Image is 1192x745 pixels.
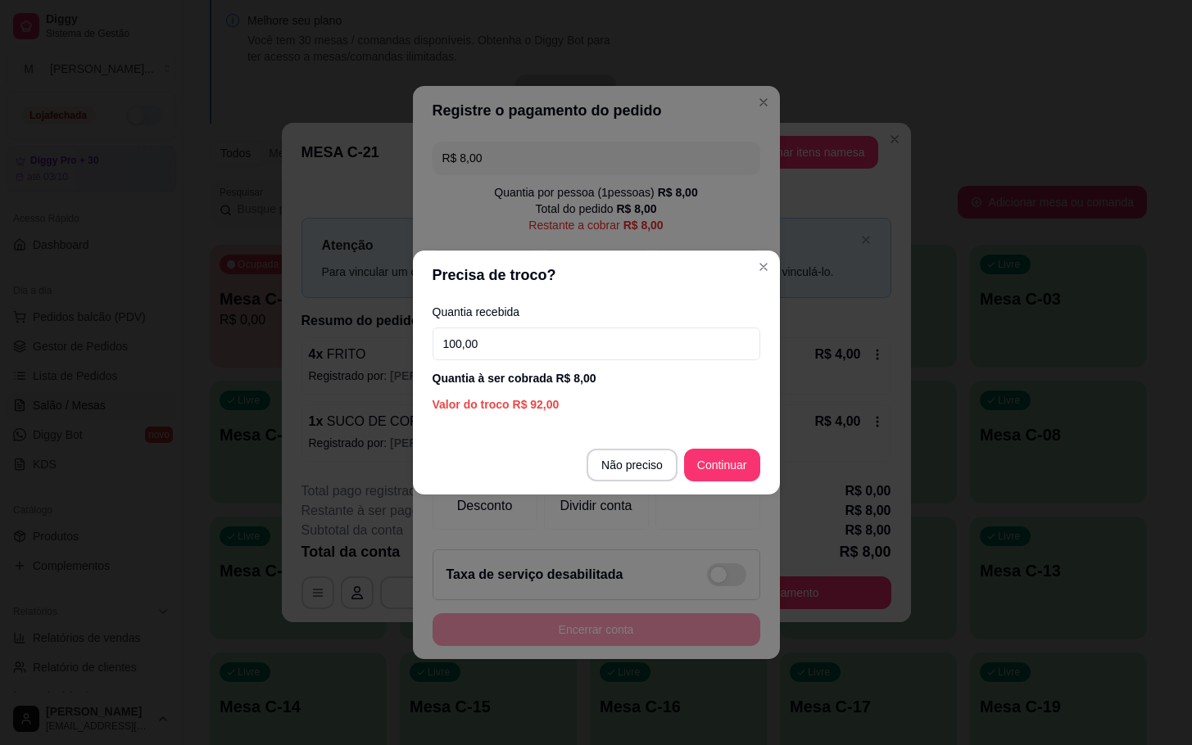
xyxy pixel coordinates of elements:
div: Quantia à ser cobrada R$ 8,00 [433,370,760,386]
button: Continuar [684,449,760,481]
button: Close [750,254,777,280]
header: Precisa de troco? [413,251,780,300]
label: Quantia recebida [433,306,760,318]
div: Valor do troco R$ 92,00 [433,396,760,413]
button: Não preciso [587,449,678,481]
